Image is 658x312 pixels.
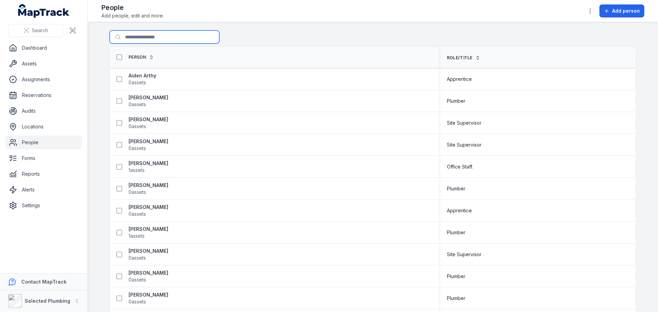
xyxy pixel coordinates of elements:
[129,189,146,196] span: 0 assets
[5,167,82,181] a: Reports
[129,248,168,254] strong: [PERSON_NAME]
[5,120,82,134] a: Locations
[8,24,63,37] button: Search
[447,273,465,280] span: Plumber
[129,116,168,130] a: [PERSON_NAME]0assets
[101,12,164,19] span: Add people, edit and more.
[447,141,482,148] span: Site Supervisor
[5,183,82,197] a: Alerts
[5,136,82,149] a: People
[599,4,644,17] button: Add person
[447,229,465,236] span: Plumber
[129,182,168,196] a: [PERSON_NAME]0assets
[447,207,472,214] span: Apprentice
[129,138,168,152] a: [PERSON_NAME]0assets
[612,8,640,14] span: Add person
[447,163,473,170] span: Office Staff.
[447,295,465,302] span: Plumber
[129,160,168,167] strong: [PERSON_NAME]
[129,233,145,239] span: 1 assets
[129,182,168,189] strong: [PERSON_NAME]
[129,116,168,123] strong: [PERSON_NAME]
[129,145,146,152] span: 0 assets
[447,120,482,126] span: Site Supervisor
[129,270,168,283] a: [PERSON_NAME]0assets
[129,94,168,108] a: [PERSON_NAME]0assets
[129,123,146,130] span: 0 assets
[129,138,168,145] strong: [PERSON_NAME]
[129,54,146,60] span: Person
[101,3,164,12] h2: People
[5,73,82,86] a: Assignments
[129,94,168,101] strong: [PERSON_NAME]
[5,104,82,118] a: Audits
[129,72,156,86] a: Aiden Arthy0assets
[5,88,82,102] a: Reservations
[447,251,482,258] span: Site Supervisor
[129,226,168,233] strong: [PERSON_NAME]
[5,151,82,165] a: Forms
[5,199,82,212] a: Settings
[129,101,146,108] span: 0 assets
[129,160,168,174] a: [PERSON_NAME]1assets
[5,41,82,55] a: Dashboard
[18,4,70,18] a: MapTrack
[21,279,66,285] strong: Contact MapTrack
[447,98,465,104] span: Plumber
[447,76,472,83] span: Apprentice
[129,276,146,283] span: 0 assets
[129,167,145,174] span: 1 assets
[447,55,480,61] a: Role/Title
[447,55,473,61] span: Role/Title
[129,72,156,79] strong: Aiden Arthy
[129,204,168,211] strong: [PERSON_NAME]
[447,185,465,192] span: Plumber
[129,291,168,298] strong: [PERSON_NAME]
[5,57,82,71] a: Assets
[32,27,48,34] span: Search
[129,298,146,305] span: 0 assets
[129,254,146,261] span: 0 assets
[129,54,154,60] a: Person
[129,204,168,217] a: [PERSON_NAME]0assets
[25,298,70,304] strong: Selected Plumbing
[129,226,168,239] a: [PERSON_NAME]1assets
[129,291,168,305] a: [PERSON_NAME]0assets
[129,79,146,86] span: 0 assets
[129,211,146,217] span: 0 assets
[129,248,168,261] a: [PERSON_NAME]0assets
[129,270,168,276] strong: [PERSON_NAME]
